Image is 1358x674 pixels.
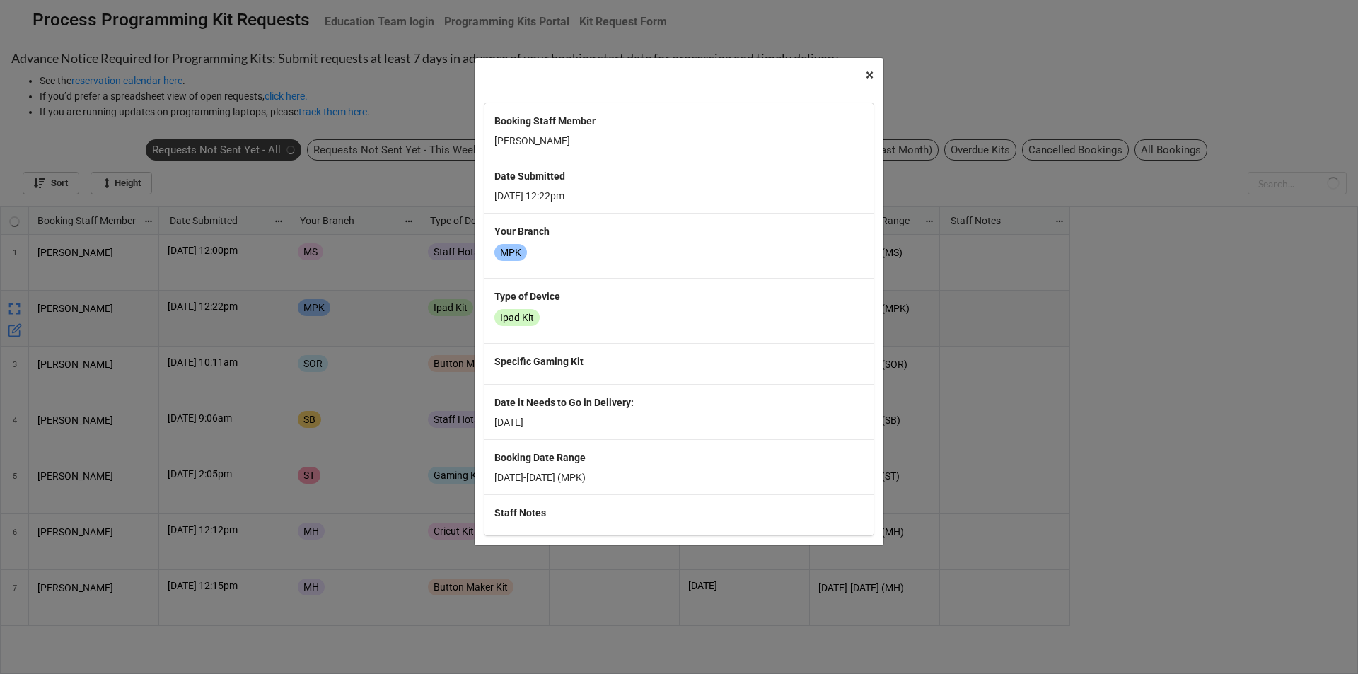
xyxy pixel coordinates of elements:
[494,226,550,237] b: Your Branch
[494,470,864,484] p: [DATE]-[DATE] (MPK)
[494,244,527,261] div: MPK
[494,134,864,148] p: [PERSON_NAME]
[494,189,864,203] p: [DATE] 12:22pm
[494,452,586,463] b: Booking Date Range
[494,115,596,127] b: Booking Staff Member
[866,66,874,83] span: ×
[494,356,584,367] b: Specific Gaming Kit
[494,397,634,408] b: Date it Needs to Go in Delivery:
[494,170,565,182] b: Date Submitted
[494,415,864,429] p: [DATE]
[494,291,560,302] b: Type of Device
[494,507,546,518] b: Staff Notes
[494,309,540,326] div: Ipad Kit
